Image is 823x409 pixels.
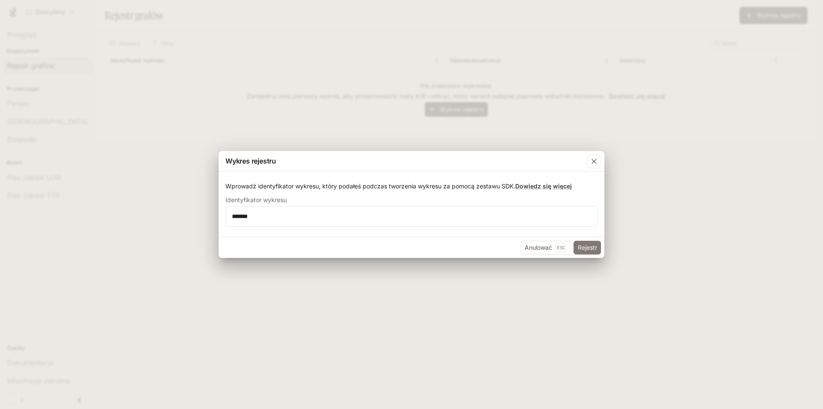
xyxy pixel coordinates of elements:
[225,196,287,203] font: Identyfikator wykresu
[578,244,597,251] font: Rejestr
[225,157,276,165] font: Wykres rejestru
[225,182,515,190] font: Wprowadź identyfikator wykresu, który podałeś podczas tworzenia wykresu za pomocą zestawu SDK.
[525,244,552,251] font: Anulować
[557,245,565,251] font: Esc
[515,182,572,190] a: Dowiedz się więcej
[521,241,570,254] button: AnulowaćEsc
[574,241,601,254] button: Rejestr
